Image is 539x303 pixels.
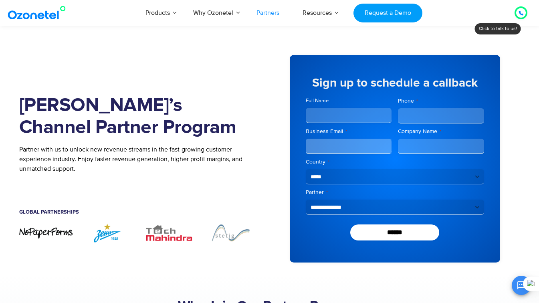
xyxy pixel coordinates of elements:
[142,223,196,242] img: TechMahindra
[204,223,258,242] img: Stetig
[306,127,392,135] label: Business Email
[398,127,484,135] label: Company Name
[306,188,484,196] label: Partner
[19,227,73,239] div: 1 / 7
[306,158,484,166] label: Country
[398,97,484,105] label: Phone
[19,145,258,174] p: Partner with us to unlock new revenue streams in the fast-growing customer experience industry. E...
[353,4,422,22] a: Request a Demo
[81,223,134,242] div: 2 / 7
[19,210,258,215] h5: Global Partnerships
[306,97,392,105] label: Full Name
[81,223,134,242] img: ZENIT
[19,95,258,139] h1: [PERSON_NAME]’s Channel Partner Program
[19,227,73,239] img: nopaperforms
[512,276,531,295] button: Open chat
[142,223,196,242] div: 3 / 7
[204,223,258,242] div: 4 / 7
[306,77,484,89] h5: Sign up to schedule a callback
[19,223,258,242] div: Image Carousel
